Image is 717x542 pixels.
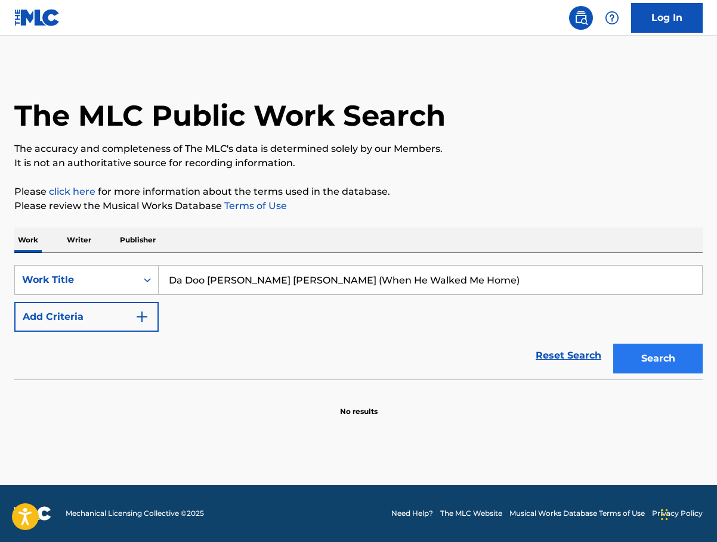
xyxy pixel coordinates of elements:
p: No results [340,392,378,417]
p: Please for more information about the terms used in the database. [14,185,703,199]
a: Reset Search [530,342,607,369]
img: help [605,11,619,25]
img: logo [14,506,51,521]
a: Musical Works Database Terms of Use [509,508,645,519]
form: Search Form [14,265,703,379]
p: Writer [63,228,95,253]
img: 9d2ae6d4665cec9f34b9.svg [135,310,149,324]
p: Please review the Musical Works Database [14,199,703,213]
a: Terms of Use [222,200,287,211]
iframe: Chat Widget [657,485,717,542]
div: Work Title [22,273,129,287]
a: Privacy Policy [652,508,703,519]
a: click here [49,186,95,197]
h1: The MLC Public Work Search [14,98,446,133]
button: Search [613,344,703,373]
p: Work [14,228,42,253]
div: Help [600,6,624,30]
a: The MLC Website [440,508,502,519]
img: search [574,11,588,25]
div: Drag [661,497,668,532]
p: The accuracy and completeness of The MLC's data is determined solely by our Members. [14,142,703,156]
a: Log In [631,3,703,33]
img: MLC Logo [14,9,60,26]
button: Add Criteria [14,302,159,332]
span: Mechanical Licensing Collective © 2025 [66,508,204,519]
a: Need Help? [391,508,433,519]
p: Publisher [116,228,159,253]
p: It is not an authoritative source for recording information. [14,156,703,170]
a: Public Search [569,6,593,30]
